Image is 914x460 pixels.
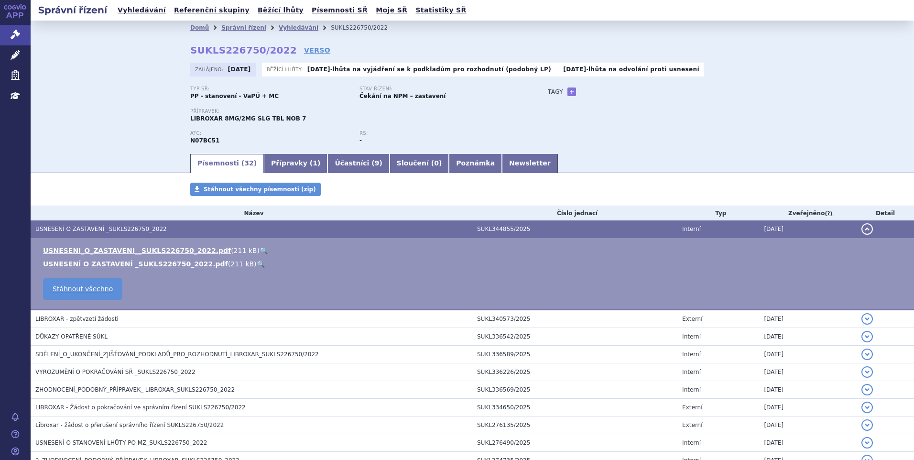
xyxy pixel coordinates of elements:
td: [DATE] [759,363,857,381]
li: ( ) [43,246,904,255]
span: Interní [682,333,701,340]
a: 🔍 [257,260,265,268]
abbr: (?) [825,210,832,217]
strong: [DATE] [563,66,586,73]
p: RS: [359,131,519,136]
span: 9 [375,159,380,167]
p: Stav řízení: [359,86,519,92]
button: detail [861,331,873,342]
button: detail [861,349,873,360]
button: detail [861,313,873,325]
strong: BUPRENORFIN, KOMBINACE [190,137,219,144]
a: lhůta na vyjádření se k podkladům pro rozhodnutí (podobný LP) [333,66,552,73]
a: Účastníci (9) [327,154,389,173]
a: Domů [190,24,209,31]
td: [DATE] [759,381,857,399]
span: Interní [682,369,701,375]
a: Vyhledávání [279,24,318,31]
a: Statistiky SŘ [413,4,469,17]
a: Správní řízení [221,24,266,31]
a: Přípravky (1) [264,154,327,173]
h3: Tagy [548,86,563,98]
a: VERSO [304,45,330,55]
p: Typ SŘ: [190,86,350,92]
a: Referenční skupiny [171,4,252,17]
td: SUKL334650/2025 [472,399,677,416]
td: SUKL336569/2025 [472,381,677,399]
a: Stáhnout všechny písemnosti (zip) [190,183,321,196]
span: USNESENÍ O ZASTAVENÍ _SUKLS226750_2022 [35,226,167,232]
li: SUKLS226750/2022 [331,21,400,35]
td: [DATE] [759,399,857,416]
p: Přípravek: [190,109,529,114]
a: + [567,88,576,96]
a: Stáhnout všechno [43,278,122,300]
button: detail [861,437,873,449]
td: SUKL336589/2025 [472,346,677,363]
button: detail [861,402,873,413]
th: Zveřejněno [759,206,857,220]
span: SDĚLENÍ_O_UKONČENÍ_ZJIŠŤOVÁNÍ_PODKLADŮ_PRO_ROZHODNUTÍ_LIBROXAR_SUKLS226750/2022 [35,351,319,358]
span: Libroxar - žádost o přerušení správního řízení SUKLS226750/2022 [35,422,224,428]
span: LIBROXAR - Žádost o pokračování ve správním řízení SUKLS226750/2022 [35,404,246,411]
td: SUKL340573/2025 [472,310,677,328]
a: USNESENÍ O ZASTAVENÍ _SUKLS226750_2022.pdf [43,260,228,268]
strong: PP - stanovení - VaPÚ + MC [190,93,279,99]
strong: [DATE] [228,66,251,73]
a: Newsletter [502,154,558,173]
button: detail [861,366,873,378]
td: [DATE] [759,434,857,452]
a: Vyhledávání [115,4,169,17]
a: Písemnosti (32) [190,154,264,173]
span: LIBROXAR - zpětvzetí žádosti [35,316,119,322]
span: ZHODNOCENÍ_PODOBNÝ_PŘÍPRAVEK_ LIBROXAR_SUKLS226750_2022 [35,386,235,393]
span: Externí [682,404,702,411]
a: USNESENI_O_ZASTAVENI__SUKLS226750_2022.pdf [43,247,231,254]
a: Sloučení (0) [390,154,449,173]
a: Písemnosti SŘ [309,4,370,17]
span: Externí [682,422,702,428]
span: 0 [434,159,439,167]
span: Běžící lhůty: [267,66,305,73]
strong: [DATE] [307,66,330,73]
span: Interní [682,439,701,446]
th: Název [31,206,472,220]
span: 1 [313,159,317,167]
td: [DATE] [759,328,857,346]
span: USNESENÍ O STANOVENÍ LHŮTY PO MZ_SUKLS226750_2022 [35,439,207,446]
td: SUKL276135/2025 [472,416,677,434]
a: lhůta na odvolání proti usnesení [588,66,699,73]
a: Moje SŘ [373,4,410,17]
span: Interní [682,226,701,232]
td: SUKL336226/2025 [472,363,677,381]
li: ( ) [43,259,904,269]
span: 32 [244,159,253,167]
span: DŮKAZY OPATŘENÉ SÚKL [35,333,108,340]
td: [DATE] [759,416,857,434]
a: Poznámka [449,154,502,173]
td: SUKL276490/2025 [472,434,677,452]
td: SUKL336542/2025 [472,328,677,346]
th: Typ [677,206,759,220]
td: [DATE] [759,310,857,328]
td: [DATE] [759,220,857,238]
td: [DATE] [759,346,857,363]
button: detail [861,384,873,395]
th: Detail [857,206,914,220]
span: 211 kB [234,247,257,254]
span: Stáhnout všechny písemnosti (zip) [204,186,316,193]
a: Běžící lhůty [255,4,306,17]
h2: Správní řízení [31,3,115,17]
span: Zahájeno: [195,66,225,73]
th: Číslo jednací [472,206,677,220]
a: 🔍 [260,247,268,254]
span: 211 kB [230,260,254,268]
p: - [563,66,699,73]
button: detail [861,419,873,431]
strong: Čekání na NPM – zastavení [359,93,446,99]
span: Externí [682,316,702,322]
button: detail [861,223,873,235]
strong: - [359,137,362,144]
p: ATC: [190,131,350,136]
p: - [307,66,551,73]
